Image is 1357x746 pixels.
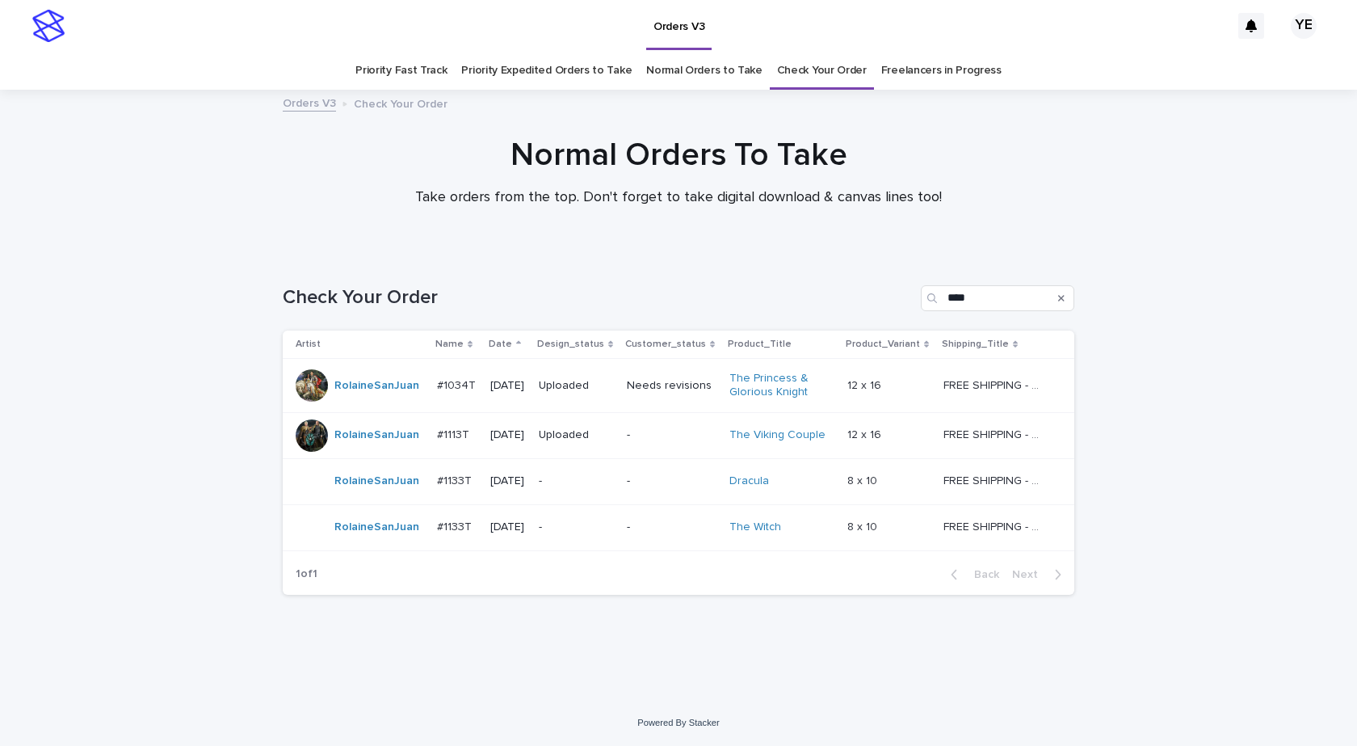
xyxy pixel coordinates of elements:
p: Product_Variant [846,335,920,353]
p: - [539,521,615,534]
a: Normal Orders to Take [646,52,763,90]
a: RolaineSanJuan [334,428,419,442]
p: - [627,474,716,488]
p: Check Your Order [354,94,447,112]
div: YE [1291,13,1317,39]
tr: RolaineSanJuan #1133T#1133T [DATE]--The Witch 8 x 108 x 10 FREE SHIPPING - preview in 1-2 busines... [283,504,1074,550]
p: FREE SHIPPING - preview in 1-2 business days, after your approval delivery will take 5-10 b.d. [943,376,1048,393]
span: Next [1012,569,1048,580]
p: 8 x 10 [847,517,880,534]
p: #1113T [437,425,473,442]
p: [DATE] [490,379,526,393]
tr: RolaineSanJuan #1133T#1133T [DATE]--Dracula 8 x 108 x 10 FREE SHIPPING - preview in 1-2 business ... [283,458,1074,504]
tr: RolaineSanJuan #1034T#1034T [DATE]UploadedNeeds revisionsThe Princess & Glorious Knight 12 x 1612... [283,359,1074,413]
a: RolaineSanJuan [334,474,419,488]
a: Dracula [729,474,769,488]
a: Orders V3 [283,93,336,112]
img: stacker-logo-s-only.png [32,10,65,42]
p: FREE SHIPPING - preview in 1-2 business days, after your approval delivery will take 5-10 b.d. [943,517,1048,534]
p: 1 of 1 [283,554,330,594]
a: Powered By Stacker [637,718,719,727]
p: Needs revisions [627,379,716,393]
p: - [627,428,716,442]
p: Take orders from the top. Don't forget to take digital download & canvas lines too! [355,189,1002,207]
p: [DATE] [490,521,526,534]
a: RolaineSanJuan [334,521,419,534]
button: Back [938,567,1006,582]
p: - [539,474,615,488]
button: Next [1006,567,1074,582]
span: Back [964,569,999,580]
p: FREE SHIPPING - preview in 1-2 business days, after your approval delivery will take 5-10 b.d. [943,425,1048,442]
input: Search [921,285,1074,311]
a: The Witch [729,521,781,534]
p: Name [435,335,464,353]
p: FREE SHIPPING - preview in 1-2 business days, after your approval delivery will take 5-10 b.d. [943,471,1048,488]
p: Shipping_Title [942,335,1009,353]
h1: Normal Orders To Take [283,136,1074,175]
p: Date [489,335,512,353]
a: Check Your Order [777,52,867,90]
p: Uploaded [539,379,615,393]
a: Priority Fast Track [355,52,447,90]
p: Uploaded [539,428,615,442]
p: [DATE] [490,474,526,488]
p: Product_Title [728,335,792,353]
a: The Viking Couple [729,428,826,442]
p: 12 x 16 [847,376,884,393]
p: Artist [296,335,321,353]
p: 8 x 10 [847,471,880,488]
p: Customer_status [625,335,706,353]
p: #1133T [437,517,475,534]
p: #1133T [437,471,475,488]
p: 12 x 16 [847,425,884,442]
a: Freelancers in Progress [881,52,1002,90]
p: - [627,521,716,534]
p: [DATE] [490,428,526,442]
p: Design_status [537,335,604,353]
h1: Check Your Order [283,286,914,310]
a: Priority Expedited Orders to Take [461,52,632,90]
a: The Princess & Glorious Knight [729,372,830,399]
p: #1034T [437,376,479,393]
a: RolaineSanJuan [334,379,419,393]
tr: RolaineSanJuan #1113T#1113T [DATE]Uploaded-The Viking Couple 12 x 1612 x 16 FREE SHIPPING - previ... [283,412,1074,458]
